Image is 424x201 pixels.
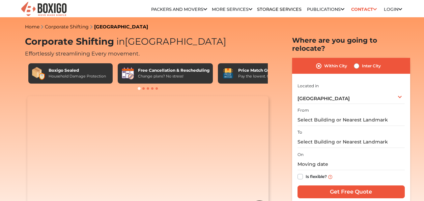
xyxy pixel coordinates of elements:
[298,185,405,198] input: Get Free Quote
[238,73,289,79] div: Pay the lowest. Guaranteed!
[298,136,405,148] input: Select Building or Nearest Landmark
[298,129,302,135] label: To
[324,62,347,70] label: Within City
[49,73,106,79] div: Household Damage Protection
[292,36,410,52] h2: Where are you going to relocate?
[138,73,209,79] div: Change plans? No stress!
[221,67,235,80] img: Price Match Guarantee
[116,36,125,47] span: in
[45,24,89,30] a: Corporate Shifting
[121,67,135,80] img: Free Cancellation & Rescheduling
[25,36,271,47] h1: Corporate Shifting
[306,173,327,180] label: Is flexible?
[25,50,140,57] span: Effortlessly streamlining Every movement.
[114,36,226,47] span: [GEOGRAPHIC_DATA]
[384,7,402,12] a: Login
[328,175,332,179] img: info
[298,152,304,158] label: On
[32,67,45,80] img: Boxigo Sealed
[298,114,405,126] input: Select Building or Nearest Landmark
[25,24,39,30] a: Home
[307,7,344,12] a: Publications
[94,24,148,30] a: [GEOGRAPHIC_DATA]
[362,62,381,70] label: Inter City
[212,7,252,12] a: More services
[138,67,209,73] div: Free Cancellation & Rescheduling
[349,4,379,15] a: Contact
[257,7,302,12] a: Storage Services
[151,7,207,12] a: Packers and Movers
[298,83,319,89] label: Located in
[298,95,350,102] span: [GEOGRAPHIC_DATA]
[20,1,67,18] img: Boxigo
[238,67,289,73] div: Price Match Guarantee
[298,107,309,113] label: From
[49,67,106,73] div: Boxigo Sealed
[298,158,405,170] input: Moving date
